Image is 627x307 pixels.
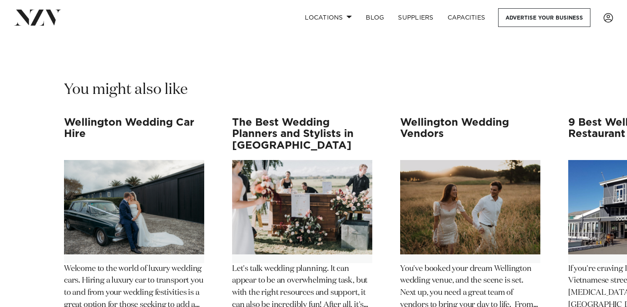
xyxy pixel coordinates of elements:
img: nzv-logo.png [14,10,61,25]
h3: The Best Wedding Planners and Stylists in [GEOGRAPHIC_DATA] [232,117,372,151]
a: Advertise your business [498,8,590,27]
img: The Best Wedding Planners and Stylists in Wellington [232,160,372,254]
img: Wellington Wedding Car Hire [64,160,204,254]
a: Locations [298,8,359,27]
img: Wellington Wedding Vendors [400,160,540,254]
a: SUPPLIERS [391,8,440,27]
h2: You might also like [64,80,188,100]
a: BLOG [359,8,391,27]
h3: Wellington Wedding Car Hire [64,117,204,151]
h3: Wellington Wedding Vendors [400,117,540,151]
a: Capacities [441,8,492,27]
